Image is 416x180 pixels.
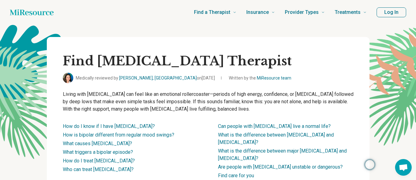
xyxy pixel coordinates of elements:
span: Find a Therapist [194,8,230,17]
a: Home page [10,6,54,18]
button: Log In [377,7,406,17]
a: [PERSON_NAME], [GEOGRAPHIC_DATA] [119,76,197,80]
span: Medically reviewed by [76,75,215,81]
a: What triggers a bipolar episode? [63,149,133,155]
h1: Find [MEDICAL_DATA] Therapist [63,53,353,69]
a: What is the difference between major [MEDICAL_DATA] and [MEDICAL_DATA]? [218,148,347,161]
a: What causes [MEDICAL_DATA]? [63,141,132,146]
a: How do I know if I have [MEDICAL_DATA]? [63,123,155,129]
span: Written by the [229,75,291,81]
span: Treatments [335,8,361,17]
a: What is the difference between [MEDICAL_DATA] and [MEDICAL_DATA]? [218,132,334,145]
a: How do I treat [MEDICAL_DATA]? [63,158,135,164]
span: Insurance [246,8,269,17]
a: Open chat [395,159,412,176]
a: MiResource team [257,76,291,80]
a: Can people with [MEDICAL_DATA] live a normal life? [218,123,331,129]
a: Find care for you [218,173,254,178]
a: Are people with [MEDICAL_DATA] unstable or dangerous? [218,164,343,170]
a: How is bipolar different from regular mood swings? [63,132,174,138]
a: Who can treat [MEDICAL_DATA]? [63,166,134,172]
p: Living with [MEDICAL_DATA] can feel like an emotional rollercoaster—periods of high energy, confi... [63,91,353,113]
span: on [DATE] [197,76,215,80]
span: Provider Types [285,8,319,17]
